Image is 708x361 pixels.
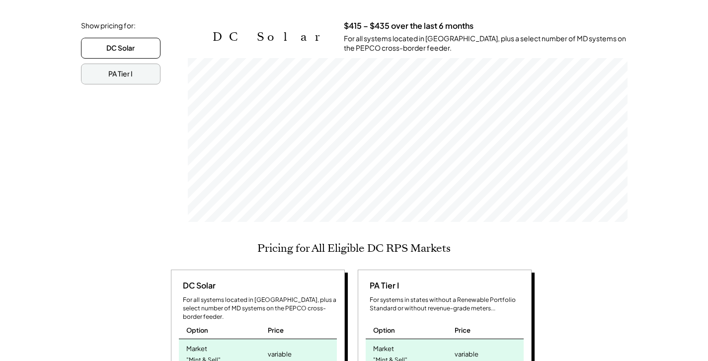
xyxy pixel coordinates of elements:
div: Price [268,326,284,335]
div: Show pricing for: [81,21,136,31]
div: For all systems located in [GEOGRAPHIC_DATA], plus a select number of MD systems on the PEPCO cro... [183,296,337,321]
div: PA Tier I [366,280,399,291]
div: variable [268,347,292,361]
div: Option [186,326,208,335]
div: For systems in states without a Renewable Portfolio Standard or without revenue-grade meters... [370,296,524,313]
h2: Pricing for All Eligible DC RPS Markets [257,242,451,255]
div: Option [373,326,395,335]
div: Market [186,342,207,353]
div: Price [455,326,471,335]
h2: DC Solar [213,30,329,44]
div: For all systems located in [GEOGRAPHIC_DATA], plus a select number of MD systems on the PEPCO cro... [344,34,628,53]
div: DC Solar [179,280,216,291]
div: DC Solar [106,43,135,53]
h3: $415 – $435 over the last 6 months [344,21,473,31]
div: variable [455,347,478,361]
div: PA Tier I [108,69,133,79]
div: Market [373,342,394,353]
